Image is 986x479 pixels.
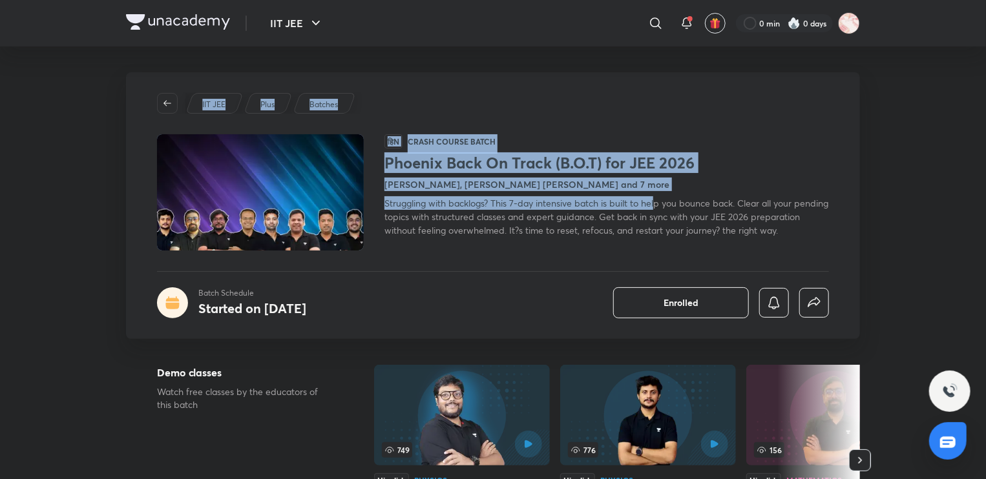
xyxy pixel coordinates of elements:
span: 156 [754,442,784,458]
button: IIT JEE [262,10,331,36]
a: Company Logo [126,14,230,33]
p: Batches [309,99,338,110]
p: Crash course Batch [408,136,496,147]
img: Thumbnail [155,133,366,252]
h5: Demo classes [157,365,333,380]
span: 776 [568,442,598,458]
p: Watch free classes by the educators of this batch [157,385,333,411]
img: Company Logo [126,14,230,30]
h4: Started on [DATE] [198,300,306,317]
button: Enrolled [613,287,749,318]
img: ttu [942,383,958,399]
p: Plus [260,99,275,110]
span: Enrolled [664,296,698,309]
a: Plus [258,99,277,110]
img: avatar [709,17,721,29]
h1: Phoenix Back On Track (B.O.T) for JEE 2026 [384,154,829,172]
span: हिN [384,134,403,148]
p: Batch Schedule [198,287,306,299]
a: IIT JEE [200,99,228,110]
h4: [PERSON_NAME], [PERSON_NAME] [PERSON_NAME] and 7 more [384,178,669,191]
img: streak [788,17,801,30]
img: Kritika Singh [838,12,860,34]
a: Batches [308,99,341,110]
span: Struggling with backlogs? This 7-day intensive batch is built to help you bounce back. Clear all ... [384,197,828,236]
p: IIT JEE [202,99,226,110]
span: 749 [382,442,412,458]
button: avatar [705,13,726,34]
